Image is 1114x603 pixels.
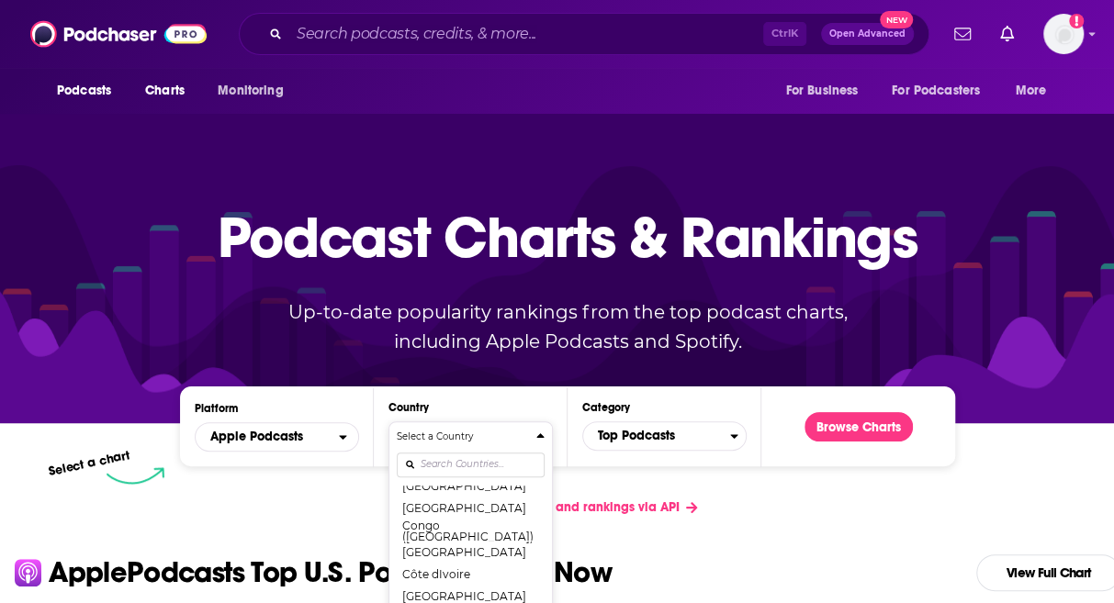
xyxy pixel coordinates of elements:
button: Côte dIvoire [397,563,545,585]
button: open menu [880,73,1007,108]
img: Podchaser - Follow, Share and Rate Podcasts [30,17,207,51]
span: Charts [145,78,185,104]
span: Logged in as Naomiumusic [1043,14,1084,54]
p: Up-to-date popularity rankings from the top podcast charts, including Apple Podcasts and Spotify. [252,297,883,356]
button: [GEOGRAPHIC_DATA] [397,475,545,497]
a: Charts [133,73,196,108]
a: Show notifications dropdown [947,18,978,50]
img: User Profile [1043,14,1084,54]
span: Podcasts [57,78,111,104]
span: For Business [785,78,858,104]
button: open menu [44,73,135,108]
span: Top Podcasts [583,420,730,452]
span: Monitoring [218,78,283,104]
svg: Add a profile image [1069,14,1084,28]
button: open menu [772,73,881,108]
span: Open Advanced [829,29,906,39]
span: More [1016,78,1047,104]
a: Show notifications dropdown [993,18,1021,50]
button: [GEOGRAPHIC_DATA] [397,497,545,519]
input: Search Countries... [397,452,545,477]
button: Show profile menu [1043,14,1084,54]
div: Search podcasts, credits, & more... [239,13,929,55]
button: [GEOGRAPHIC_DATA] [397,541,545,563]
input: Search podcasts, credits, & more... [289,19,763,49]
button: Congo ([GEOGRAPHIC_DATA]) [397,519,545,541]
h2: Platforms [195,422,359,452]
button: Browse Charts [805,412,913,441]
button: open menu [195,422,359,452]
button: Open AdvancedNew [821,23,914,45]
button: Categories [582,421,747,451]
p: Select a chart [47,447,131,479]
span: Apple Podcasts [210,430,303,443]
img: apple Icon [15,559,41,586]
span: Ctrl K [763,22,806,46]
span: Get podcast charts and rankings via API [437,499,679,515]
h4: Select a Country [397,432,529,441]
button: open menu [1003,73,1070,108]
a: Get podcast charts and rankings via API [422,485,712,530]
img: select arrow [107,467,164,485]
button: open menu [205,73,307,108]
span: For Podcasters [892,78,980,104]
span: New [880,11,913,28]
p: Podcast Charts & Rankings [218,177,918,296]
p: Apple Podcasts Top U.S. Podcasts Right Now [49,558,612,587]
